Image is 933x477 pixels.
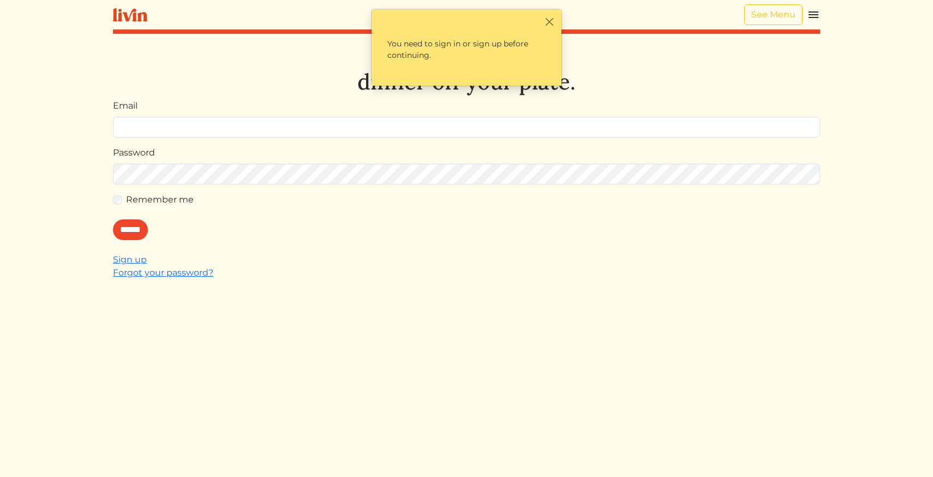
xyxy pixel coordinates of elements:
[113,146,155,159] label: Password
[126,193,194,206] label: Remember me
[113,99,137,112] label: Email
[113,8,147,22] img: livin-logo-a0d97d1a881af30f6274990eb6222085a2533c92bbd1e4f22c21b4f0d0e3210c.svg
[113,267,213,278] a: Forgot your password?
[378,29,555,70] p: You need to sign in or sign up before continuing.
[113,254,147,265] a: Sign up
[807,8,820,21] img: menu_hamburger-cb6d353cf0ecd9f46ceae1c99ecbeb4a00e71ca567a856bd81f57e9d8c17bb26.svg
[543,16,555,27] button: Close
[113,43,820,95] h1: Let's take dinner off your plate.
[744,4,803,25] a: See Menu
